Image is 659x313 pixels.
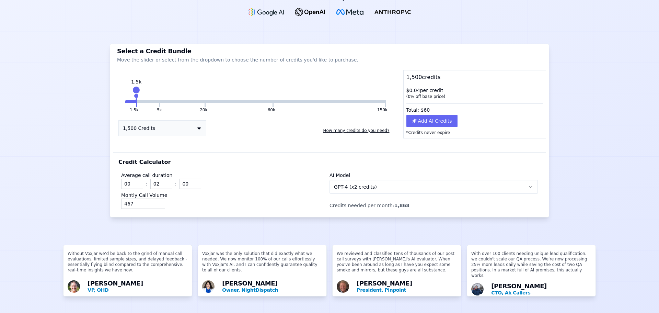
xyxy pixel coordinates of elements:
button: 60k [268,107,275,113]
p: Owner, NightDispatch [222,287,322,293]
button: 1.5k [125,100,136,103]
button: 150k [274,100,385,103]
div: [PERSON_NAME] [222,280,322,293]
button: 60k [206,100,272,103]
p: VP, OHD [88,287,188,293]
label: Average call duration [121,172,172,178]
div: 1.5k [131,78,141,85]
p: CTO, Ak Callers [491,289,591,296]
p: Without Voxjar we’d be back to the grind of manual call evaluations, limited sample sizes, and de... [68,251,188,278]
span: : [146,180,148,187]
div: 1,500 credits [404,70,546,84]
button: 20k [160,100,205,103]
img: Meta Logo [336,9,363,15]
button: 1,500 Credits [118,120,206,136]
div: [PERSON_NAME] [88,280,188,293]
p: President, Pinpoint [357,287,457,293]
button: 150k [377,107,388,113]
p: With over 100 clients needing unique lead qualification, we couldn't scale our QA process. We're ... [471,251,591,281]
img: Avatar [471,283,484,295]
img: Avatar [202,280,215,293]
p: Credits needed per month: [329,202,538,209]
button: 5k [157,107,162,113]
label: Montly Call Volume [121,192,167,198]
img: OpenAI Logo [295,8,325,16]
p: Voxjar was the only solution that did exactly what we needed. We now monitor 100% of our calls ef... [202,251,322,278]
h3: Select a Credit Bundle [117,48,542,54]
p: Credit Calculator [118,158,171,166]
span: 1,868 [394,203,409,208]
p: *Credits never expire [404,127,546,138]
p: We reviewed and classified tens of thousands of our post call surveys with [PERSON_NAME]'s AI eva... [337,251,457,278]
button: 1.5k [130,107,139,113]
button: How many credits do you need? [321,125,392,136]
div: Total: $ 60 [404,102,546,115]
div: [PERSON_NAME] [491,283,591,296]
button: 5k [137,100,159,103]
img: Avatar [337,280,349,293]
div: ( 0 % off base price) [406,94,543,99]
div: [PERSON_NAME] [357,280,457,293]
p: Move the slider or select from the dropdown to choose the number of credits you'd like to purchase. [117,56,542,63]
label: AI Model [329,172,350,178]
img: Avatar [68,280,80,293]
span: : [175,180,177,187]
span: GPT-4 (x2 credits) [334,183,377,190]
button: 20k [200,107,207,113]
button: Add AI Credits [406,115,458,127]
div: $ 0.04 per credit [404,84,546,102]
img: Google gemini Logo [248,8,284,16]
